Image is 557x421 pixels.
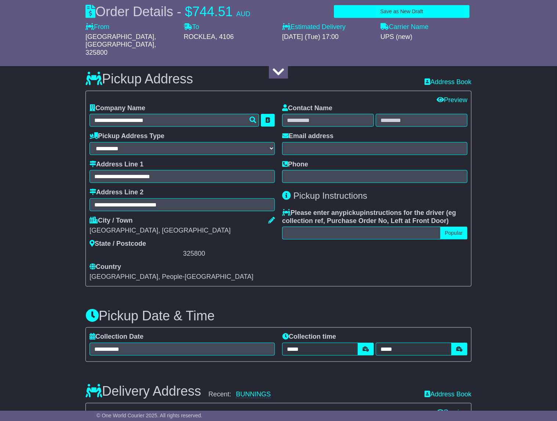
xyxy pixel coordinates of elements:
span: © One World Courier 2025. All rights reserved. [97,413,203,418]
label: Phone [282,161,308,169]
label: Estimated Delivery [282,23,373,31]
label: State / Postcode [90,240,146,248]
span: [GEOGRAPHIC_DATA], [GEOGRAPHIC_DATA] [85,33,156,48]
h3: Delivery Address [85,384,201,399]
label: Contact Name [282,104,332,112]
span: , 4106 [215,33,234,40]
span: eg collection ref, Purchase Order No, Left at Front Door [282,209,456,224]
span: , 325800 [85,41,156,56]
label: Carrier Name [381,23,429,31]
label: Company Name [90,104,145,112]
label: City / Town [90,217,133,225]
a: BUNNINGS [236,391,271,398]
h3: Pickup Address [85,72,193,86]
label: Collection time [282,333,336,341]
label: To [184,23,199,31]
span: [GEOGRAPHIC_DATA], People-[GEOGRAPHIC_DATA] [90,273,254,280]
div: Recent: [208,391,417,399]
span: 744.51 [192,4,233,19]
div: [DATE] (Tue) 17:00 [282,33,373,41]
label: Address Line 2 [90,188,143,197]
label: Country [90,263,121,271]
a: Preview [437,96,467,104]
button: Popular [440,227,467,240]
label: From [85,23,109,31]
div: 325800 [183,250,275,258]
a: Address Book [425,78,472,86]
div: Order Details - [85,4,250,19]
span: AUD [236,10,250,18]
span: pickup [343,209,364,216]
label: Address Line 1 [90,161,143,169]
h3: Pickup Date & Time [85,309,472,323]
div: [GEOGRAPHIC_DATA], [GEOGRAPHIC_DATA] [90,227,275,235]
label: Please enter any instructions for the driver ( ) [282,209,467,225]
div: UPS (new) [381,33,472,41]
span: $ [185,4,192,19]
span: ROCKLEA [184,33,215,40]
label: Collection Date [90,333,143,341]
a: Address Book [425,391,472,398]
span: Pickup Instructions [294,191,367,201]
button: Save as New Draft [334,5,470,18]
label: Email address [282,132,334,140]
label: Pickup Address Type [90,132,164,140]
a: Preview [437,409,467,416]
